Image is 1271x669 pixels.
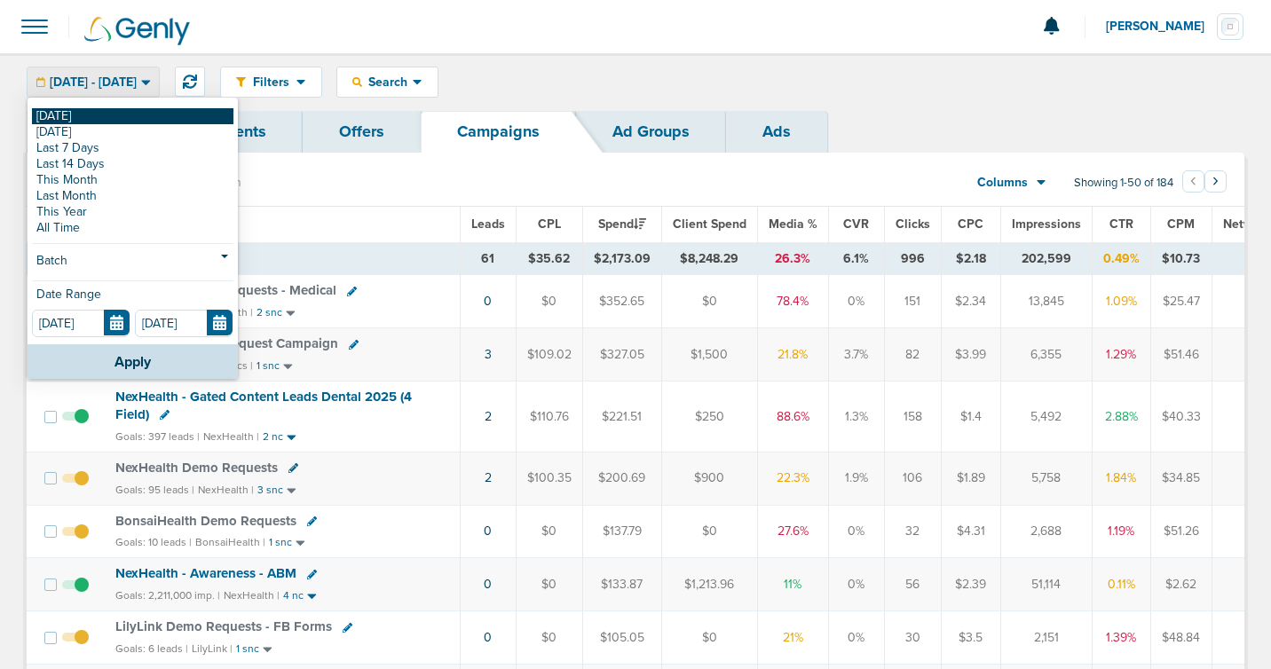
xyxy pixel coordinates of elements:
[1012,216,1081,232] span: Impressions
[1109,216,1133,232] span: CTR
[516,558,582,611] td: $0
[84,17,190,45] img: Genly
[421,111,576,153] a: Campaigns
[1000,505,1092,558] td: 2,688
[115,484,194,497] small: Goals: 95 leads |
[115,618,332,634] span: LilyLink Demo Requests - FB Forms
[828,558,884,611] td: 0%
[32,288,233,310] div: Date Range
[203,430,259,443] small: NexHealth |
[1150,242,1212,275] td: $10.73
[941,505,1000,558] td: $4.31
[582,611,661,665] td: $105.05
[884,328,941,382] td: 82
[1000,611,1092,665] td: 2,151
[661,242,757,275] td: $8,248.29
[257,306,282,319] small: 2 snc
[32,108,233,124] a: [DATE]
[1000,558,1092,611] td: 51,114
[598,216,646,232] span: Spend
[516,452,582,505] td: $100.35
[224,589,280,602] small: NexHealth |
[1150,611,1212,665] td: $48.84
[1000,275,1092,328] td: 13,845
[1092,611,1150,665] td: 1.39%
[516,242,582,275] td: $35.62
[896,216,930,232] span: Clicks
[757,328,828,382] td: 21.8%
[485,347,492,362] a: 3
[661,505,757,558] td: $0
[1106,20,1217,33] span: [PERSON_NAME]
[1092,242,1150,275] td: 0.49%
[941,558,1000,611] td: $2.39
[1092,328,1150,382] td: 1.29%
[884,242,941,275] td: 996
[115,565,296,581] span: NexHealth - Awareness - ABM
[582,242,661,275] td: $2,173.09
[115,389,412,422] span: NexHealth - Gated Content Leads Dental 2025 (4 Field)
[757,505,828,558] td: 27.6%
[195,536,265,548] small: BonsaiHealth |
[828,328,884,382] td: 3.7%
[1000,382,1092,452] td: 5,492
[32,251,233,273] a: Batch
[661,611,757,665] td: $0
[303,111,421,153] a: Offers
[516,505,582,558] td: $0
[1150,275,1212,328] td: $25.47
[673,216,746,232] span: Client Spend
[828,275,884,328] td: 0%
[941,242,1000,275] td: $2.18
[516,611,582,665] td: $0
[884,611,941,665] td: 30
[884,382,941,452] td: 158
[941,452,1000,505] td: $1.89
[757,611,828,665] td: 21%
[32,172,233,188] a: This Month
[485,470,492,485] a: 2
[941,611,1000,665] td: $3.5
[115,642,188,656] small: Goals: 6 leads |
[1150,505,1212,558] td: $51.26
[27,111,179,153] a: Dashboard
[582,505,661,558] td: $137.79
[757,382,828,452] td: 88.6%
[1150,382,1212,452] td: $40.33
[582,328,661,382] td: $327.05
[115,536,192,549] small: Goals: 10 leads |
[105,242,460,275] td: TOTALS ( )
[661,452,757,505] td: $900
[32,140,233,156] a: Last 7 Days
[28,344,238,379] button: Apply
[115,430,200,444] small: Goals: 397 leads |
[516,275,582,328] td: $0
[198,484,254,496] small: NexHealth |
[1204,170,1227,193] button: Go to next page
[1182,173,1227,194] ul: Pagination
[884,452,941,505] td: 106
[32,124,233,140] a: [DATE]
[115,513,296,529] span: BonsaiHealth Demo Requests
[941,382,1000,452] td: $1.4
[977,174,1028,192] span: Columns
[828,505,884,558] td: 0%
[283,589,304,602] small: 4 nc
[516,382,582,452] td: $110.76
[884,275,941,328] td: 151
[257,484,283,497] small: 3 snc
[50,76,137,89] span: [DATE] - [DATE]
[1000,452,1092,505] td: 5,758
[828,382,884,452] td: 1.3%
[460,242,516,275] td: 61
[484,577,492,592] a: 0
[941,328,1000,382] td: $3.99
[757,275,828,328] td: 78.4%
[726,111,827,153] a: Ads
[582,558,661,611] td: $133.87
[884,558,941,611] td: 56
[757,242,828,275] td: 26.3%
[1092,275,1150,328] td: 1.09%
[179,111,303,153] a: Clients
[582,275,661,328] td: $352.65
